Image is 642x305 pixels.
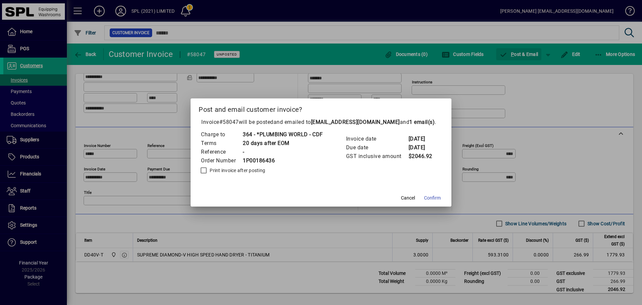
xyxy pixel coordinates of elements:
[219,119,239,125] span: #58047
[409,119,435,125] b: 1 email(s)
[274,119,435,125] span: and emailed to
[311,119,400,125] b: [EMAIL_ADDRESS][DOMAIN_NAME]
[424,195,441,202] span: Confirm
[346,152,408,161] td: GST inclusive amount
[199,118,443,126] p: Invoice will be posted .
[201,139,242,148] td: Terms
[208,167,265,174] label: Print invoice after posting
[242,139,323,148] td: 20 days after EOM
[408,143,435,152] td: [DATE]
[201,156,242,165] td: Order Number
[201,130,242,139] td: Charge to
[400,119,435,125] span: and
[191,98,451,118] h2: Post and email customer invoice?
[346,143,408,152] td: Due date
[408,152,435,161] td: $2046.92
[401,195,415,202] span: Cancel
[346,135,408,143] td: Invoice date
[242,130,323,139] td: 364 - *PLUMBING WORLD - CDF
[242,148,323,156] td: -
[242,156,323,165] td: 1P00186436
[201,148,242,156] td: Reference
[408,135,435,143] td: [DATE]
[397,192,419,204] button: Cancel
[421,192,443,204] button: Confirm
